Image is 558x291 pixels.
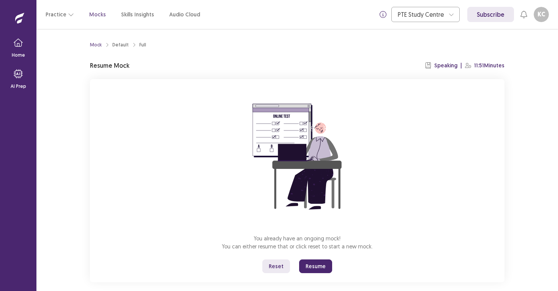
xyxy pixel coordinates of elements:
[139,41,146,48] div: Full
[434,62,457,70] p: Speaking
[262,259,290,273] button: Reset
[460,62,462,70] p: |
[169,11,200,19] a: Audio Cloud
[299,259,332,273] button: Resume
[376,8,390,21] button: info
[89,11,106,19] a: Mocks
[90,41,102,48] a: Mock
[90,41,146,48] nav: breadcrumb
[121,11,154,19] a: Skills Insights
[474,62,504,70] p: 11:51 Minutes
[467,7,514,22] a: Subscribe
[46,8,74,21] button: Practice
[11,83,26,90] p: AI Prep
[229,88,366,225] img: attend-mock
[534,7,549,22] button: KC
[398,7,445,22] div: PTE Study Centre
[222,234,373,250] p: You already have an ongoing mock! You can either resume that or click reset to start a new mock.
[12,52,25,59] p: Home
[112,41,129,48] div: Default
[90,61,129,70] p: Resume Mock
